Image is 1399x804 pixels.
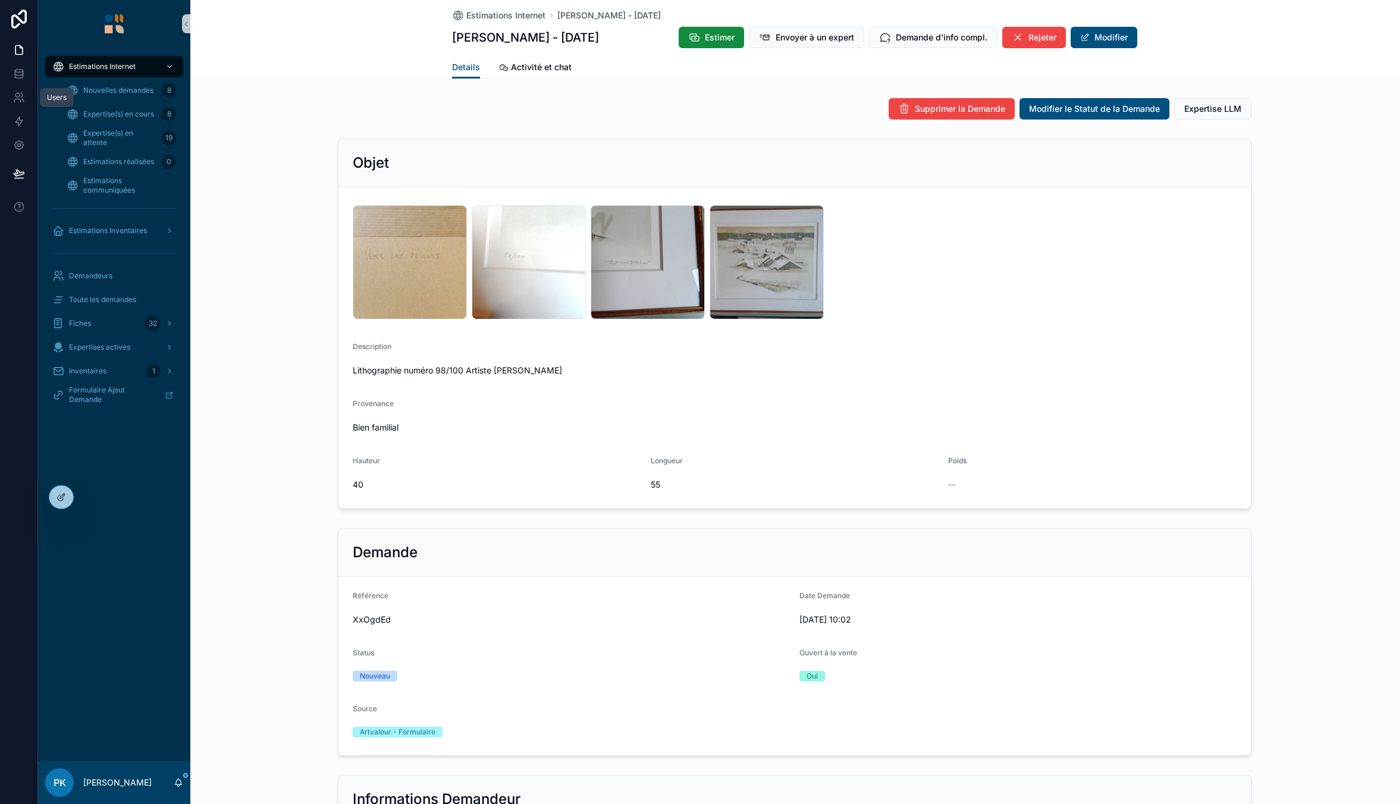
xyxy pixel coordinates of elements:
h2: Objet [353,153,389,172]
span: Nouvelles demandes [83,86,153,95]
span: Date Demande [799,591,850,600]
span: 40 [353,479,641,491]
span: Modifier le Statut de la Demande [1029,103,1160,115]
span: Supprimer la Demande [915,103,1005,115]
span: 55 [651,479,939,491]
a: Expertises actives [45,337,183,358]
span: Expertise(s) en attente [83,128,157,147]
button: Estimer [679,27,744,48]
div: 19 [162,131,176,145]
span: Details [452,61,480,73]
div: 0 [162,155,176,169]
span: Expertises actives [69,343,130,352]
span: Status [353,648,374,657]
div: Users [47,93,67,102]
a: Estimations réalisées0 [59,151,183,172]
img: App logo [105,14,124,33]
a: Toute les demandes [45,289,183,310]
a: Inventaires1 [45,360,183,382]
div: Oui [807,671,818,681]
div: scrollable content [38,48,190,421]
span: Inventaires [69,366,106,376]
span: XxOgdEd [353,614,790,626]
span: Ouvert à la vente [799,648,857,657]
span: -- [948,479,955,491]
a: [PERSON_NAME] - [DATE] [557,10,661,21]
span: Estimations Internet [69,62,136,71]
a: Fiches32 [45,313,183,334]
p: [PERSON_NAME] [83,777,152,789]
span: Hauteur [353,456,380,465]
span: Poids [948,456,967,465]
button: Supprimer la Demande [889,98,1015,120]
div: 8 [162,83,176,98]
div: 1 [146,364,161,378]
span: Longueur [651,456,683,465]
span: Estimer [705,32,735,43]
a: Details [452,56,480,79]
span: Référence [353,591,388,600]
h1: [PERSON_NAME] - [DATE] [452,29,599,46]
a: Demandeurs [45,265,183,287]
span: Bien familial [353,422,1237,434]
a: Expertise(s) en attente19 [59,127,183,149]
span: Fiches [69,319,91,328]
span: Expertise LLM [1184,103,1241,115]
button: Rejeter [1002,27,1066,48]
div: Nouveau [360,671,390,681]
span: Estimations communiquées [83,176,171,195]
span: Activité et chat [511,61,572,73]
span: Estimations réalisées [83,157,154,167]
span: PK [54,775,66,790]
span: Estimations Internet [466,10,545,21]
button: Expertise LLM [1174,98,1251,120]
div: Artvaleur - Formulaire [360,727,435,737]
button: Modifier le Statut de la Demande [1020,98,1169,120]
span: Formulaire Ajout Demande [69,385,155,404]
span: Source [353,704,377,713]
span: Envoyer à un expert [776,32,854,43]
span: Demande d'info compl. [896,32,987,43]
span: Expertise(s) en cours [83,109,154,119]
a: Expertise(s) en cours8 [59,103,183,125]
a: Nouvelles demandes8 [59,80,183,101]
a: Formulaire Ajout Demande [45,384,183,406]
span: Estimations Inventaires [69,226,147,235]
span: Demandeurs [69,271,112,281]
h2: Demande [353,543,418,562]
div: 8 [162,107,176,121]
button: Demande d'info compl. [869,27,998,48]
a: Estimations Internet [452,10,545,21]
span: Description [353,342,391,351]
div: 32 [145,316,161,331]
span: Toute les demandes [69,295,136,304]
button: Modifier [1071,27,1137,48]
a: Estimations Inventaires [45,220,183,241]
button: Envoyer à un expert [749,27,864,48]
span: Provenance [353,399,394,408]
a: Activité et chat [499,56,572,80]
span: Lithographie numéro 98/100 Artiste [PERSON_NAME] [353,365,1237,376]
a: Estimations communiquées [59,175,183,196]
span: [DATE] 10:02 [799,614,1237,626]
a: Estimations Internet [45,56,183,77]
span: Rejeter [1028,32,1056,43]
